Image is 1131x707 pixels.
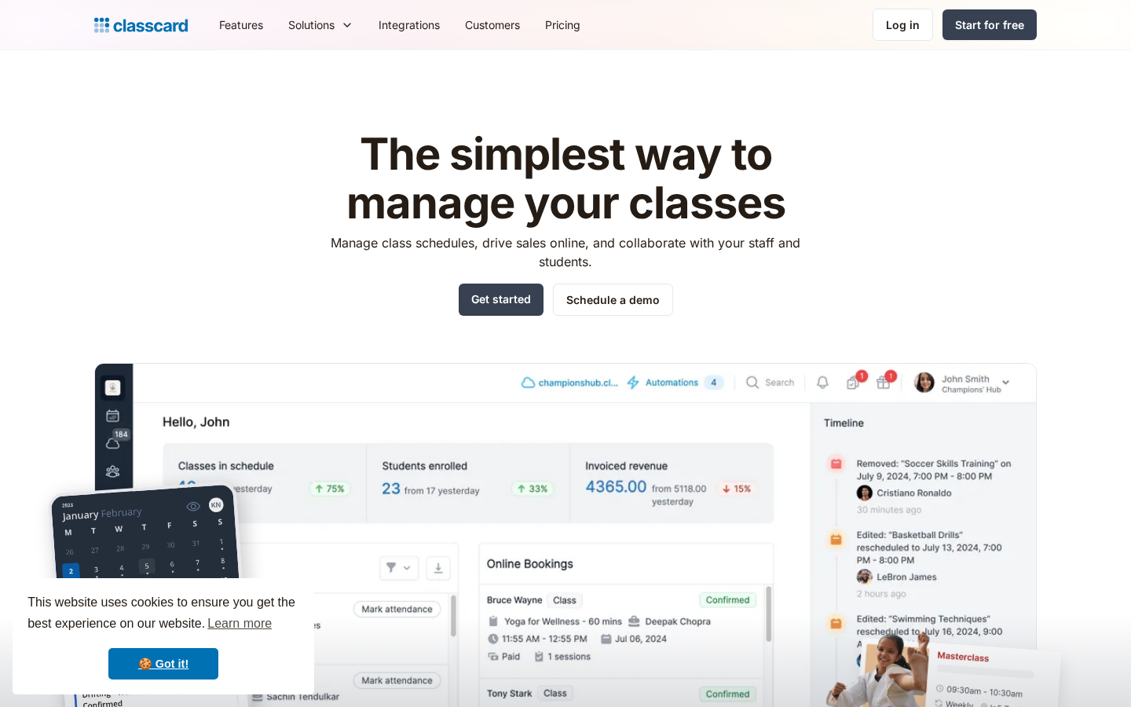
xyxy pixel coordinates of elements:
[13,578,314,694] div: cookieconsent
[886,16,920,33] div: Log in
[94,14,188,36] a: home
[955,16,1024,33] div: Start for free
[27,593,299,636] span: This website uses cookies to ensure you get the best experience on our website.
[942,9,1037,40] a: Start for free
[533,7,593,42] a: Pricing
[205,612,274,636] a: learn more about cookies
[207,7,276,42] a: Features
[459,284,544,316] a: Get started
[452,7,533,42] a: Customers
[553,284,673,316] a: Schedule a demo
[276,7,366,42] div: Solutions
[108,648,218,680] a: dismiss cookie message
[873,9,933,41] a: Log in
[317,233,815,271] p: Manage class schedules, drive sales online, and collaborate with your staff and students.
[317,130,815,227] h1: The simplest way to manage your classes
[366,7,452,42] a: Integrations
[288,16,335,33] div: Solutions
